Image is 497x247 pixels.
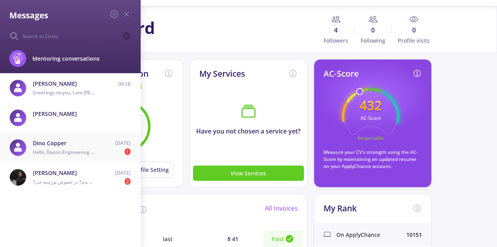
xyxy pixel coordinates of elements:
span: [DATE] [115,169,131,177]
img: avatar [10,80,26,96]
span: Mentoring conversations [32,54,124,63]
span: 09:18 [118,81,131,88]
span: [PERSON_NAME] [33,169,97,177]
span: 2 [125,178,131,185]
img: avatar [10,139,26,156]
span: 1 [125,148,131,155]
img: avatar [10,110,26,126]
b: Messages [9,9,48,22]
span: ببخشید یه سوال من رشتم ژنتیک هستش میتونم به شما زحمت بدم؟ در خصوص بورسیه چی؟ [33,178,207,185]
img: avatar [10,169,26,186]
img: logo [13,53,23,64]
span: [PERSON_NAME] [33,110,97,118]
span: Dino Copper [33,139,97,147]
input: Search in Chats [22,31,122,41]
span: Greetings to you, I am [PERSON_NAME],from [GEOGRAPHIC_DATA], Please can i trust you, kindly conta... [33,89,410,96]
span: [DATE] [115,140,131,147]
span: [PERSON_NAME] [33,79,97,88]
